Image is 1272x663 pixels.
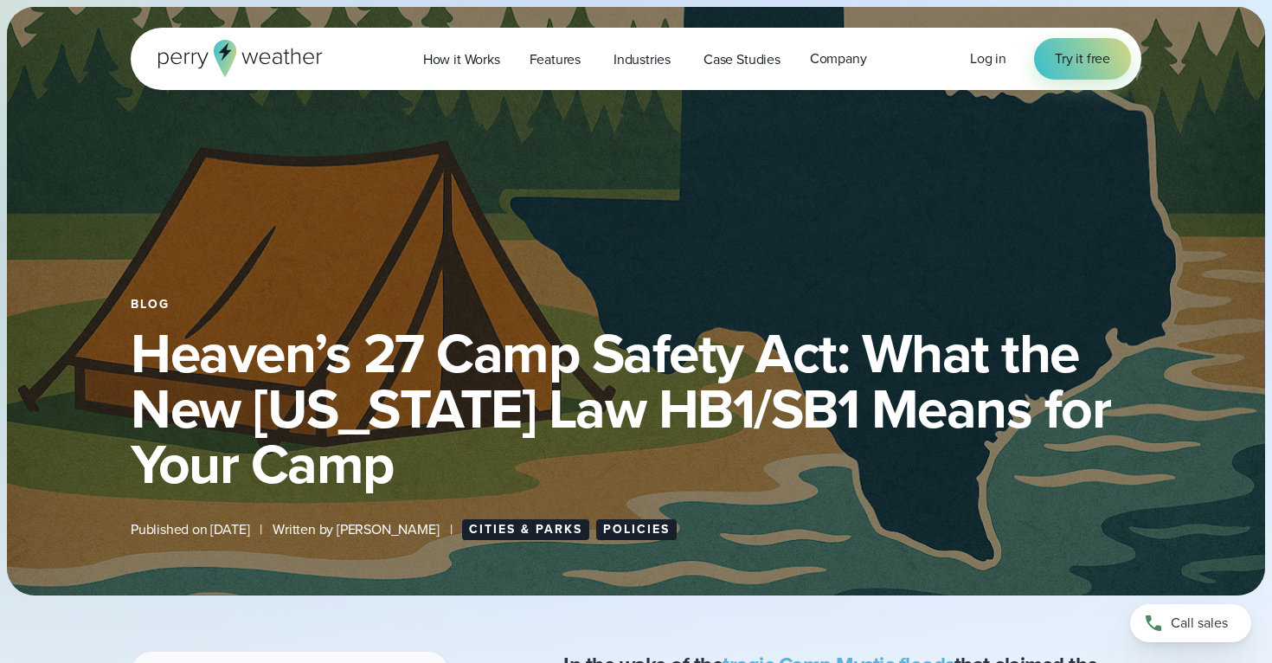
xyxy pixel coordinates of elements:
[689,42,795,77] a: Case Studies
[596,519,677,540] a: Policies
[131,519,249,540] span: Published on [DATE]
[450,519,453,540] span: |
[131,298,1141,312] div: Blog
[131,325,1141,492] h1: Heaven’s 27 Camp Safety Act: What the New [US_STATE] Law HB1/SB1 Means for Your Camp
[703,49,781,70] span: Case Studies
[970,48,1006,68] span: Log in
[1171,613,1228,634] span: Call sales
[1034,38,1131,80] a: Try it free
[423,49,500,70] span: How it Works
[614,49,671,70] span: Industries
[530,49,581,70] span: Features
[970,48,1006,69] a: Log in
[408,42,515,77] a: How it Works
[1055,48,1110,69] span: Try it free
[260,519,262,540] span: |
[462,519,589,540] a: Cities & Parks
[273,519,439,540] span: Written by [PERSON_NAME]
[810,48,867,69] span: Company
[1130,604,1251,642] a: Call sales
